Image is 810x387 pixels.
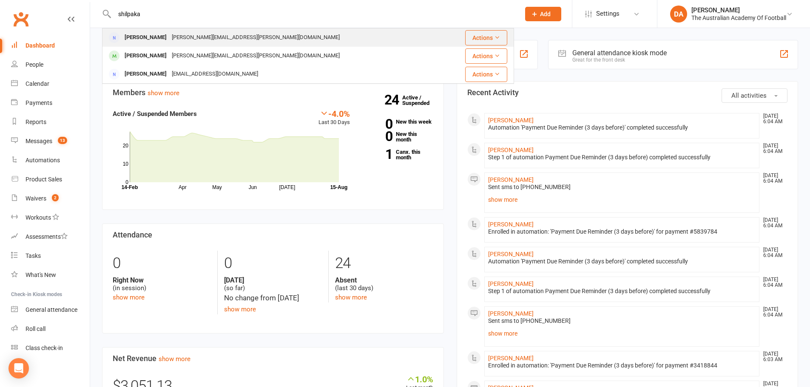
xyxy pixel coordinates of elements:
time: [DATE] 6:04 AM [759,247,787,258]
div: [PERSON_NAME] [691,6,786,14]
div: DA [670,6,687,23]
a: [PERSON_NAME] [488,117,534,124]
div: Assessments [26,233,68,240]
div: General attendance [26,306,77,313]
div: [PERSON_NAME][EMAIL_ADDRESS][PERSON_NAME][DOMAIN_NAME] [169,50,342,62]
div: 24 [335,251,433,276]
div: 1.0% [406,374,433,384]
a: show more [159,355,190,363]
a: [PERSON_NAME] [488,176,534,183]
strong: Active / Suspended Members [113,110,197,118]
a: Payments [11,93,90,113]
a: [PERSON_NAME] [488,355,534,362]
a: Dashboard [11,36,90,55]
div: Tasks [26,252,41,259]
div: Payments [26,99,52,106]
div: Automation 'Payment Due Reminder (3 days before)' completed successfully [488,124,756,131]
div: What's New [26,271,56,278]
a: Tasks [11,246,90,266]
a: 1Canx. this month [363,149,433,160]
div: Step 1 of automation Payment Due Reminder (3 days before) completed successfully [488,154,756,161]
h3: Net Revenue [113,354,433,363]
button: Actions [465,48,507,64]
time: [DATE] 6:04 AM [759,143,787,154]
h3: Attendance [113,231,433,239]
div: [PERSON_NAME] [122,31,169,44]
div: Reports [26,119,46,125]
a: Product Sales [11,170,90,189]
a: Reports [11,113,90,132]
time: [DATE] 6:04 AM [759,307,787,318]
strong: 0 [363,130,392,143]
div: General attendance kiosk mode [572,49,667,57]
div: -4.0% [318,109,350,118]
div: The Australian Academy Of Football [691,14,786,22]
time: [DATE] 6:04 AM [759,113,787,124]
h3: Members [113,88,433,97]
strong: Absent [335,276,433,284]
a: Clubworx [10,8,31,30]
div: Workouts [26,214,51,221]
span: 2 [52,194,59,201]
div: Great for the front desk [572,57,667,63]
div: (so far) [224,276,322,292]
div: Class check-in [26,345,63,351]
div: Open Intercom Messenger [9,358,29,379]
div: Calendar [26,80,49,87]
div: People [26,61,43,68]
a: Waivers 2 [11,189,90,208]
a: show more [488,328,756,339]
a: People [11,55,90,74]
span: Sent sms to [PHONE_NUMBER] [488,184,571,190]
a: What's New [11,266,90,285]
a: Workouts [11,208,90,227]
div: Last 30 Days [318,109,350,127]
strong: 24 [384,93,402,106]
a: [PERSON_NAME] [488,280,534,287]
a: 0New this week [363,119,433,124]
button: All activities [722,88,787,103]
div: Roll call [26,325,45,332]
button: Add [525,7,561,21]
time: [DATE] 6:04 AM [759,277,787,288]
div: No change from [DATE] [224,292,322,304]
strong: Right Now [113,276,211,284]
div: [PERSON_NAME] [122,68,169,80]
div: [PERSON_NAME][EMAIL_ADDRESS][PERSON_NAME][DOMAIN_NAME] [169,31,342,44]
a: [PERSON_NAME] [488,221,534,228]
a: [PERSON_NAME] [488,147,534,153]
div: (in session) [113,276,211,292]
a: Messages 13 [11,132,90,151]
a: show more [335,294,367,301]
strong: 0 [363,118,392,130]
time: [DATE] 6:04 AM [759,173,787,184]
a: 24Active / Suspended [402,88,440,112]
a: Automations [11,151,90,170]
a: [PERSON_NAME] [488,310,534,317]
div: Waivers [26,195,46,202]
h3: Recent Activity [467,88,788,97]
time: [DATE] 6:04 AM [759,218,787,229]
a: show more [148,89,179,97]
a: Assessments [11,227,90,246]
button: Actions [465,67,507,82]
a: show more [488,194,756,206]
span: All activities [731,92,767,99]
a: Roll call [11,319,90,339]
span: Add [540,11,551,17]
time: [DATE] 6:03 AM [759,351,787,362]
div: (last 30 days) [335,276,433,292]
div: [PERSON_NAME] [122,50,169,62]
span: 13 [58,137,67,144]
a: show more [113,294,145,301]
span: Settings [596,4,620,23]
a: Class kiosk mode [11,339,90,358]
a: [PERSON_NAME] [488,251,534,257]
a: General attendance kiosk mode [11,300,90,319]
button: Actions [465,30,507,45]
div: 0 [113,251,211,276]
a: show more [224,305,256,313]
div: 0 [224,251,322,276]
div: Messages [26,138,52,144]
strong: [DATE] [224,276,322,284]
